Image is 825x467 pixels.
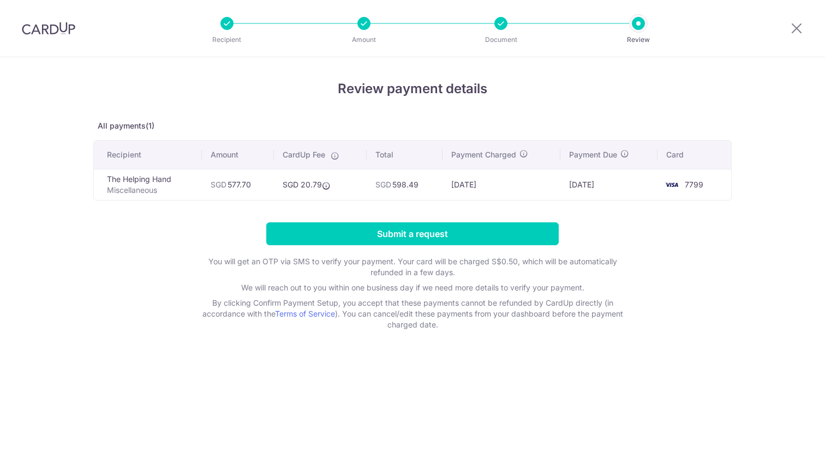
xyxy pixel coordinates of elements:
[375,180,391,189] span: SGD
[569,149,617,160] span: Payment Due
[187,34,267,45] p: Recipient
[194,298,631,330] p: By clicking Confirm Payment Setup, you accept that these payments cannot be refunded by CardUp di...
[560,169,657,200] td: [DATE]
[283,149,325,160] span: CardUp Fee
[93,79,732,99] h4: Review payment details
[367,169,443,200] td: 598.49
[266,222,559,245] input: Submit a request
[685,180,703,189] span: 7799
[657,141,731,169] th: Card
[22,22,75,35] img: CardUp
[107,185,193,196] p: Miscellaneous
[324,34,404,45] p: Amount
[367,141,443,169] th: Total
[202,141,274,169] th: Amount
[274,169,367,200] td: SGD 20.79
[94,169,202,200] td: The Helping Hand
[275,309,335,318] a: Terms of Service
[661,178,683,191] img: <span class="translation_missing" title="translation missing: en.account_steps.new_confirm_form.b...
[194,256,631,278] p: You will get an OTP via SMS to verify your payment. Your card will be charged S$0.50, which will ...
[451,149,516,160] span: Payment Charged
[93,120,732,131] p: All payments(1)
[443,169,560,200] td: [DATE]
[461,34,541,45] p: Document
[202,169,274,200] td: 577.70
[598,34,679,45] p: Review
[211,180,226,189] span: SGD
[94,141,202,169] th: Recipient
[194,282,631,293] p: We will reach out to you within one business day if we need more details to verify your payment.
